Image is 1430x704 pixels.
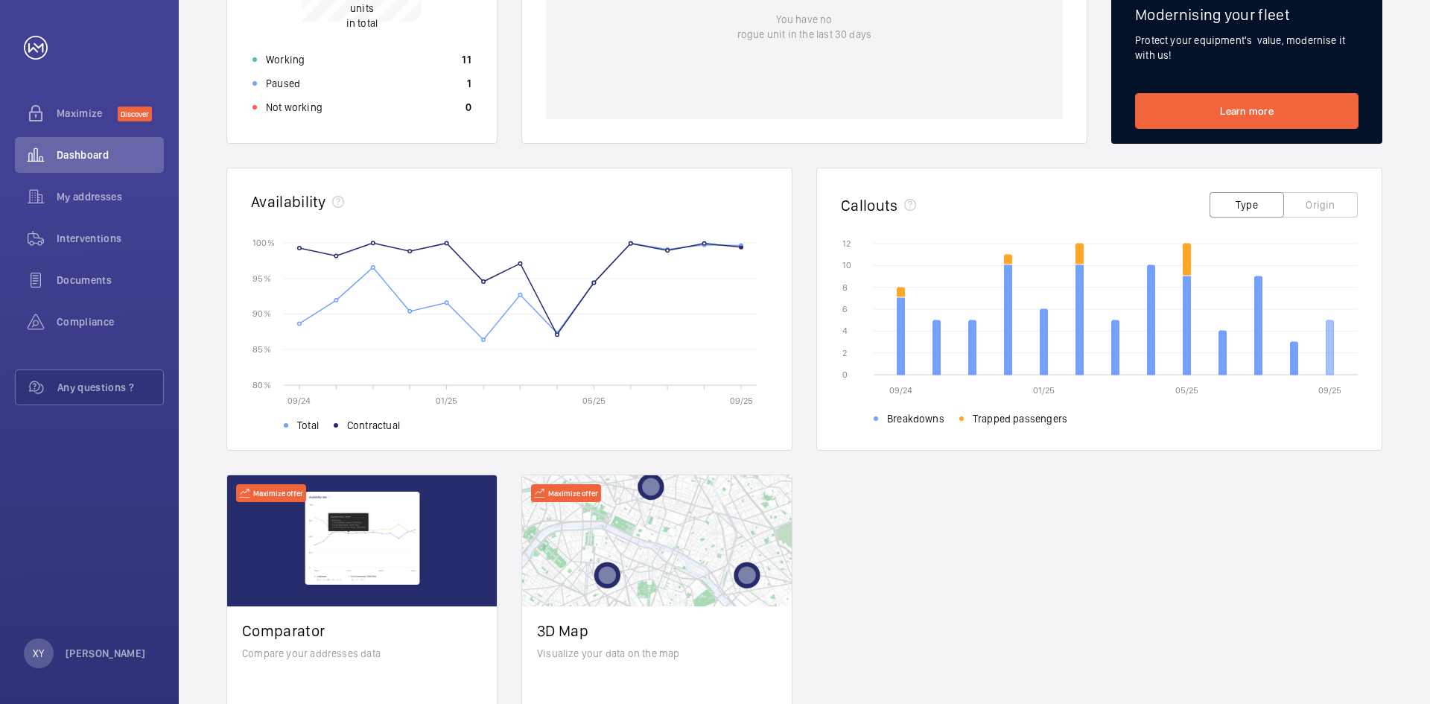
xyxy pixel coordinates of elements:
p: XY [33,646,44,661]
h2: Availability [251,192,326,211]
text: 0 [842,370,848,380]
div: Maximize offer [531,484,601,502]
span: Documents [57,273,164,288]
span: Contractual [347,418,400,433]
span: Trapped passengers [973,411,1067,426]
h2: Comparator [242,621,482,640]
text: 09/25 [730,396,753,406]
text: 10 [842,260,851,270]
span: units [350,2,374,14]
button: Origin [1283,192,1358,218]
text: 2 [842,348,847,358]
text: 95 % [252,273,271,283]
span: Interventions [57,231,164,246]
span: Discover [118,107,152,121]
p: 1 [467,76,471,91]
span: Any questions ? [57,380,163,395]
span: Dashboard [57,148,164,162]
span: Breakdowns [887,411,944,426]
a: Learn more [1135,93,1358,129]
p: Not working [266,100,322,115]
span: Total [297,418,319,433]
text: 09/24 [287,396,311,406]
text: 01/25 [436,396,457,406]
p: Protect your equipment's value, modernise it with us! [1135,33,1358,63]
div: Maximize offer [236,484,306,502]
text: 09/25 [1318,385,1341,396]
text: 100 % [252,237,275,247]
p: 11 [462,52,471,67]
p: Paused [266,76,300,91]
h2: 3D Map [537,621,777,640]
text: 8 [842,282,848,293]
h2: Modernising your fleet [1135,5,1358,24]
p: Visualize your data on the map [537,646,777,661]
span: Compliance [57,314,164,329]
p: Compare your addresses data [242,646,482,661]
button: Type [1210,192,1284,218]
p: in total [346,1,378,31]
text: 01/25 [1033,385,1055,396]
text: 90 % [252,308,271,319]
text: 09/24 [889,385,912,396]
p: 0 [465,100,471,115]
text: 4 [842,326,848,336]
text: 05/25 [1175,385,1198,396]
text: 12 [842,238,851,249]
span: My addresses [57,189,164,204]
text: 85 % [252,344,271,355]
span: Maximize [57,106,118,121]
text: 80 % [252,379,271,390]
p: Working [266,52,305,67]
p: [PERSON_NAME] [66,646,146,661]
text: 6 [842,304,848,314]
p: You have no rogue unit in the last 30 days [737,12,871,42]
text: 05/25 [582,396,606,406]
h2: Callouts [841,196,898,215]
